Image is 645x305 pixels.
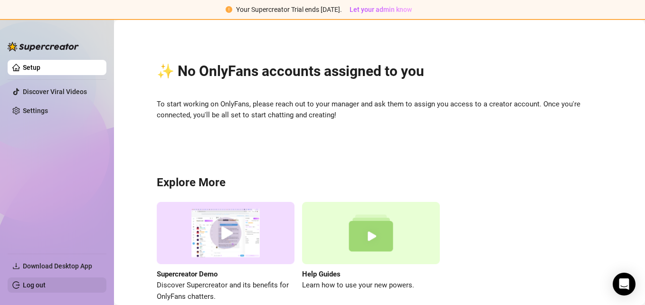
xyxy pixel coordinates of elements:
[350,6,412,13] span: Let your admin know
[346,4,416,15] button: Let your admin know
[302,202,440,302] a: Help GuidesLearn how to use your new powers.
[236,6,342,13] span: Your Supercreator Trial ends [DATE].
[157,280,294,302] span: Discover Supercreator and its benefits for OnlyFans chatters.
[157,202,294,302] a: Supercreator DemoDiscover Supercreator and its benefits for OnlyFans chatters.
[23,262,92,270] span: Download Desktop App
[23,64,40,71] a: Setup
[12,262,20,270] span: download
[23,88,87,95] a: Discover Viral Videos
[157,175,602,191] h3: Explore More
[157,202,294,264] img: supercreator demo
[302,270,341,278] strong: Help Guides
[157,62,602,80] h2: ✨ No OnlyFans accounts assigned to you
[226,6,232,13] span: exclamation-circle
[8,42,79,51] img: logo-BBDzfeDw.svg
[157,99,602,121] span: To start working on OnlyFans, please reach out to your manager and ask them to assign you access ...
[23,107,48,114] a: Settings
[613,273,636,295] div: Open Intercom Messenger
[157,270,218,278] strong: Supercreator Demo
[23,281,46,289] a: Log out
[302,202,440,264] img: help guides
[302,280,440,291] span: Learn how to use your new powers.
